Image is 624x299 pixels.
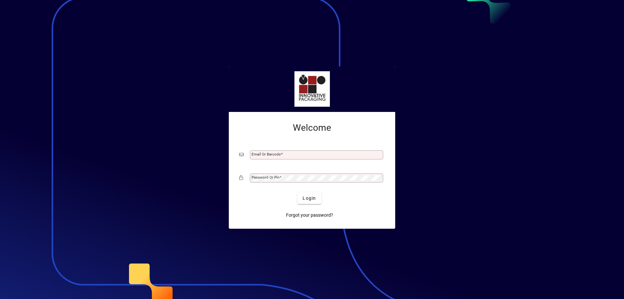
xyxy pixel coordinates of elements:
a: Forgot your password? [283,209,336,221]
mat-label: Password or Pin [252,175,279,180]
h2: Welcome [239,122,385,133]
span: Login [303,195,316,202]
mat-label: Email or Barcode [252,152,281,156]
span: Forgot your password? [286,212,333,219]
button: Login [297,192,321,204]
